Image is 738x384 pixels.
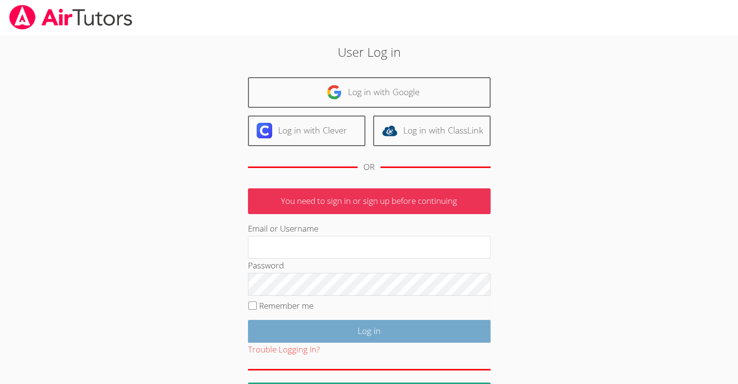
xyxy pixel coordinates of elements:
[8,5,133,30] img: airtutors_banner-c4298cdbf04f3fff15de1276eac7730deb9818008684d7c2e4769d2f7ddbe033.png
[248,188,491,214] p: You need to sign in or sign up before continuing
[373,116,491,146] a: Log in with ClassLink
[327,84,342,100] img: google-logo-50288ca7cdecda66e5e0955fdab243c47b7ad437acaf1139b6f446037453330a.svg
[248,260,284,271] label: Password
[248,116,365,146] a: Log in with Clever
[248,320,491,343] input: Log in
[257,123,272,138] img: clever-logo-6eab21bc6e7a338710f1a6ff85c0baf02591cd810cc4098c63d3a4b26e2feb20.svg
[248,77,491,108] a: Log in with Google
[363,160,375,174] div: OR
[170,43,568,61] h2: User Log in
[248,343,320,357] button: Trouble Logging In?
[382,123,397,138] img: classlink-logo-d6bb404cc1216ec64c9a2012d9dc4662098be43eaf13dc465df04b49fa7ab582.svg
[259,300,313,311] label: Remember me
[248,223,318,234] label: Email or Username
